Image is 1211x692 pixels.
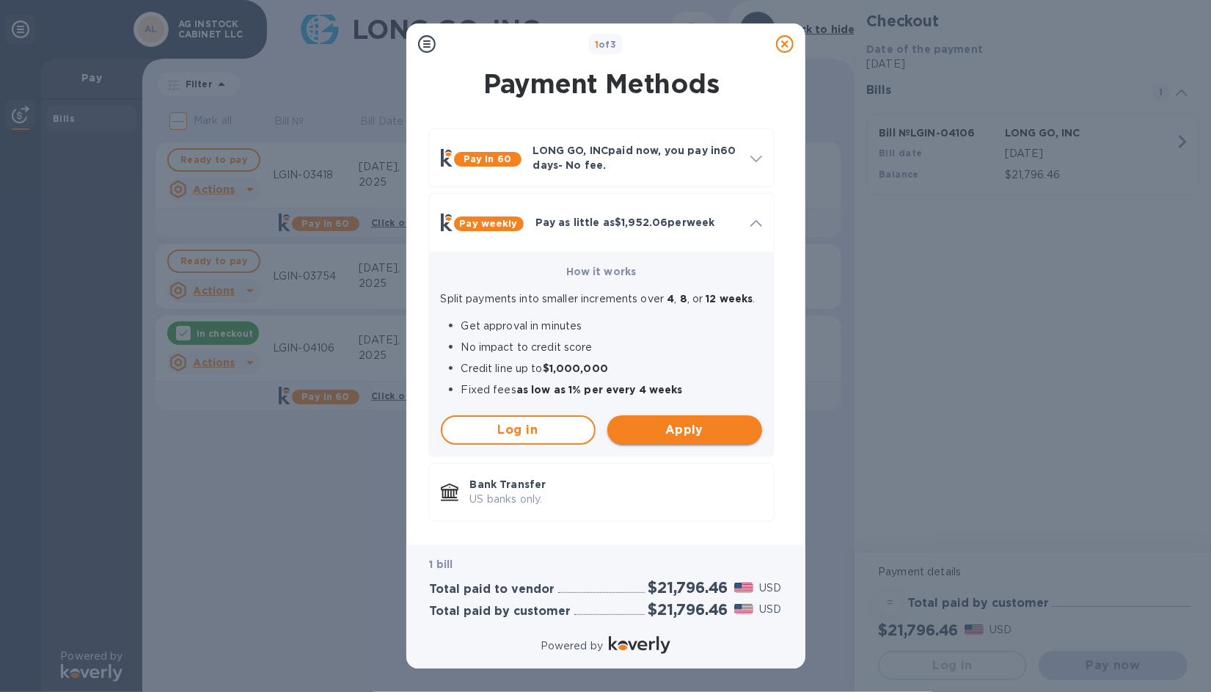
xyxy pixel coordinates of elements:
b: 1 bill [430,558,453,570]
p: LONG GO, INC paid now, you pay in 60 days - No fee. [533,143,739,172]
b: 8 [677,293,687,305]
b: Pay weekly [460,218,518,229]
p: USD [759,602,781,617]
p: Credit line up to [461,361,762,376]
b: Pay in 60 [464,153,511,164]
b: $1,000,000 [543,363,608,374]
img: USD [734,583,754,593]
h3: Total paid by customer [430,605,571,619]
p: Powered by [541,638,603,654]
p: US banks only. [470,492,762,507]
h1: Payment Methods [425,68,778,99]
p: Get approval in minutes [461,318,762,334]
b: How it works [566,266,637,277]
p: Split payments into smaller increments over , , or . [441,291,762,307]
p: Pay as little as $1,952.06 per week [535,215,739,230]
b: 4 [664,293,674,305]
img: USD [734,604,754,614]
h3: Total paid to vendor [430,583,555,597]
h2: $21,796.46 [648,600,728,619]
button: Log in [441,415,596,445]
span: 1 [595,39,599,50]
p: No impact to credit score [461,340,762,355]
b: of 3 [595,39,617,50]
b: as low as 1% per every 4 weeks [516,384,683,396]
p: Fixed fees [461,382,762,398]
img: Logo [609,636,670,654]
span: Apply [619,421,750,439]
b: 12 weeks [706,293,753,305]
p: USD [759,580,781,596]
h2: $21,796.46 [648,578,728,597]
span: Log in [454,421,582,439]
p: Bank Transfer [470,477,762,492]
button: Apply [607,415,762,445]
